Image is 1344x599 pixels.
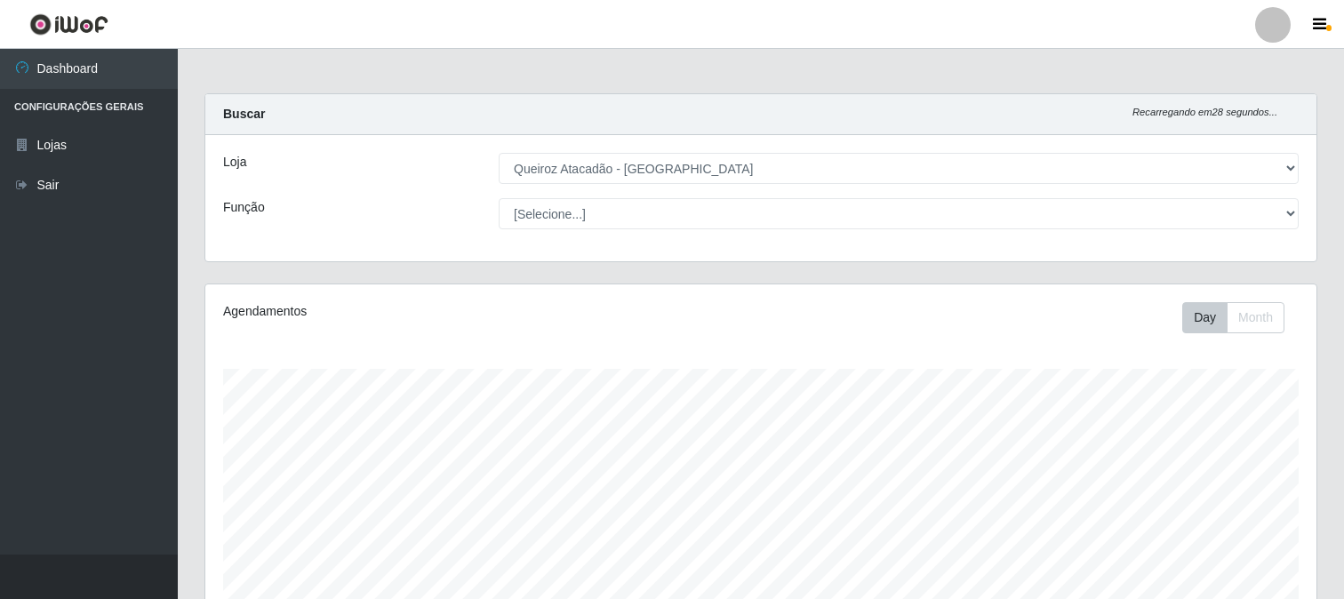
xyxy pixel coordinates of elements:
img: CoreUI Logo [29,13,108,36]
button: Day [1182,302,1228,333]
div: First group [1182,302,1284,333]
label: Loja [223,153,246,172]
i: Recarregando em 28 segundos... [1132,107,1277,117]
button: Month [1227,302,1284,333]
div: Agendamentos [223,302,656,321]
div: Toolbar with button groups [1182,302,1299,333]
label: Função [223,198,265,217]
strong: Buscar [223,107,265,121]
